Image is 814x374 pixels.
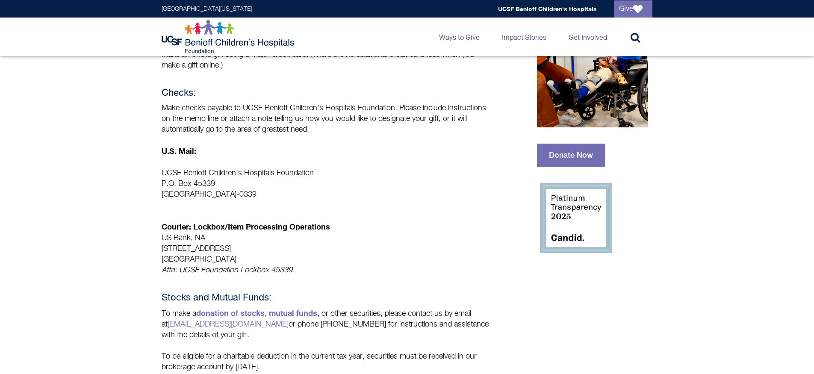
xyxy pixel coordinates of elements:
[162,6,252,12] a: [GEOGRAPHIC_DATA][US_STATE]
[162,308,491,341] p: To make a , or other securities, please contact us by email at or phone [PHONE_NUMBER] for instru...
[432,18,487,56] a: Ways to Give
[162,146,196,156] strong: U.S. Mail:
[162,168,491,200] p: UCSF Benioff Children’s Hospitals Foundation P.O. Box 45339 [GEOGRAPHIC_DATA]-0339
[562,18,614,56] a: Get Involved
[168,321,289,328] a: [EMAIL_ADDRESS][DOMAIN_NAME]
[162,50,491,71] p: Make an online gift using a major credit card. (There are no additional credit card fees when you...
[162,293,491,303] h4: Stocks and Mutual Funds:
[537,180,614,256] img: 2025 Guidestar Platinum
[614,0,652,18] a: Give
[162,88,491,99] h4: Checks:
[498,5,597,12] a: UCSF Benioff Children's Hospitals
[162,211,491,276] p: US Bank, NA [STREET_ADDRESS] [GEOGRAPHIC_DATA]
[537,144,605,167] a: Donate Now
[162,103,491,135] p: Make checks payable to UCSF Benioff Children’s Hospitals Foundation. Please include instructions ...
[162,351,491,373] p: To be eligible for a charitable deduction in the current tax year, securities must be received in...
[495,18,553,56] a: Impact Stories
[162,266,292,274] em: Attn: UCSF Foundation Lockbox 45339
[196,308,317,318] a: donation of stocks, mutual funds
[162,20,296,54] img: Logo for UCSF Benioff Children's Hospitals Foundation
[162,222,330,231] strong: Courier: Lockbox/Item Processing Operations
